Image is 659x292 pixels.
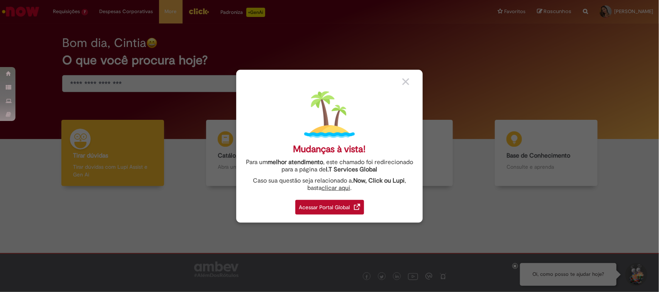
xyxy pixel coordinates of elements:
[295,200,364,215] div: Acessar Portal Global
[322,180,350,192] a: clicar aqui
[242,159,417,173] div: Para um , este chamado foi redirecionado para a página de
[326,161,378,173] a: I.T Services Global
[352,177,405,185] strong: .Now, Click ou Lupi
[304,89,355,140] img: island.png
[268,158,323,166] strong: melhor atendimento
[242,177,417,192] div: Caso sua questão seja relacionado a , basta .
[293,144,366,155] div: Mudanças à vista!
[295,196,364,215] a: Acessar Portal Global
[402,78,409,85] img: close_button_grey.png
[354,204,360,210] img: redirect_link.png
